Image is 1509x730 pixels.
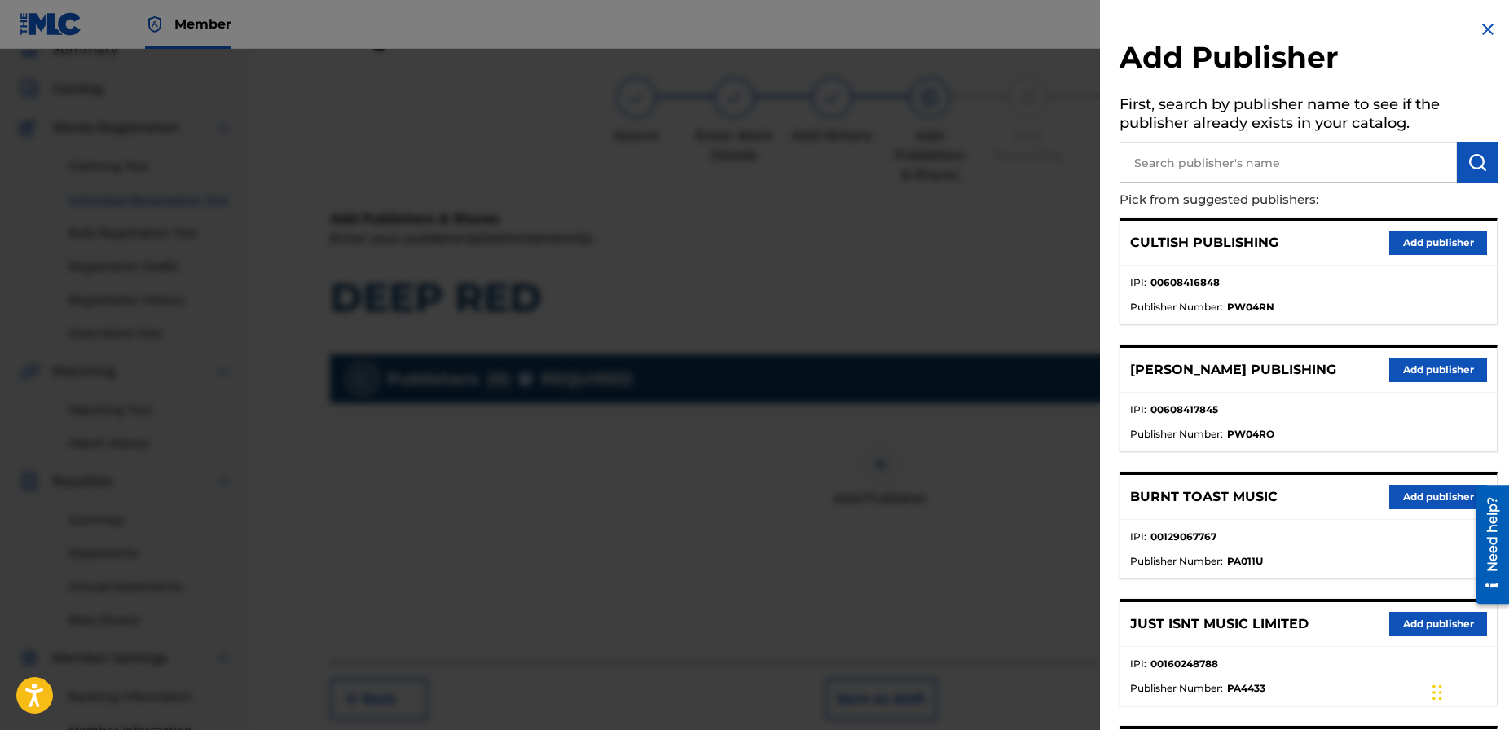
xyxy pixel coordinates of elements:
button: Add publisher [1389,485,1487,509]
h5: First, search by publisher name to see if the publisher already exists in your catalog. [1120,90,1498,142]
div: Drag [1432,668,1442,717]
span: IPI : [1130,275,1146,290]
iframe: Chat Widget [1428,652,1509,730]
span: IPI : [1130,402,1146,417]
h2: Add Publisher [1120,39,1498,81]
p: Pick from suggested publishers: [1120,182,1405,218]
strong: PA4433 [1227,681,1265,696]
strong: 00608416848 [1150,275,1220,290]
span: Publisher Number : [1130,427,1223,442]
strong: PW04RO [1227,427,1274,442]
strong: 00160248788 [1150,657,1218,671]
strong: 00129067767 [1150,530,1216,544]
span: IPI : [1130,657,1146,671]
span: Member [174,15,231,33]
p: BURNT TOAST MUSIC [1130,487,1278,507]
p: JUST ISNT MUSIC LIMITED [1130,614,1309,634]
strong: PA011U [1227,554,1263,569]
button: Add publisher [1389,358,1487,382]
input: Search publisher's name [1120,142,1457,182]
img: Search Works [1467,152,1487,172]
button: Add publisher [1389,612,1487,636]
img: MLC Logo [20,12,82,36]
span: Publisher Number : [1130,300,1223,314]
iframe: Resource Center [1463,478,1509,609]
span: Publisher Number : [1130,681,1223,696]
strong: PW04RN [1227,300,1274,314]
span: IPI : [1130,530,1146,544]
p: [PERSON_NAME] PUBLISHING [1130,360,1336,380]
p: CULTISH PUBLISHING [1130,233,1278,253]
img: Top Rightsholder [145,15,165,34]
strong: 00608417845 [1150,402,1218,417]
span: Publisher Number : [1130,554,1223,569]
button: Add publisher [1389,231,1487,255]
